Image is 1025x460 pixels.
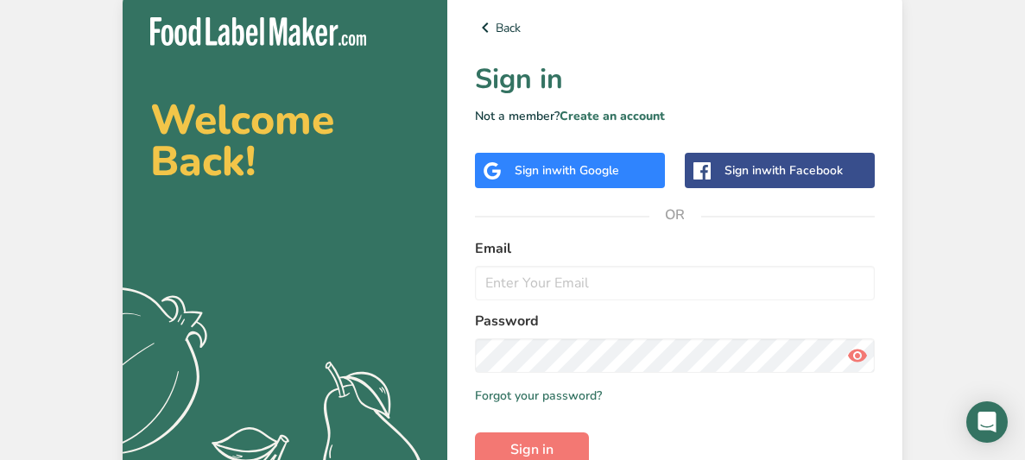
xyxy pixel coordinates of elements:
a: Back [475,17,875,38]
input: Enter Your Email [475,266,875,300]
a: Forgot your password? [475,387,602,405]
span: OR [649,189,701,241]
h2: Welcome Back! [150,99,420,182]
div: Sign in [724,161,843,180]
p: Not a member? [475,107,875,125]
label: Email [475,238,875,259]
div: Open Intercom Messenger [966,401,1008,443]
img: Food Label Maker [150,17,366,46]
span: with Google [552,162,619,179]
span: Sign in [510,439,554,460]
h1: Sign in [475,59,875,100]
span: with Facebook [762,162,843,179]
a: Create an account [560,108,665,124]
div: Sign in [515,161,619,180]
label: Password [475,311,875,331]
